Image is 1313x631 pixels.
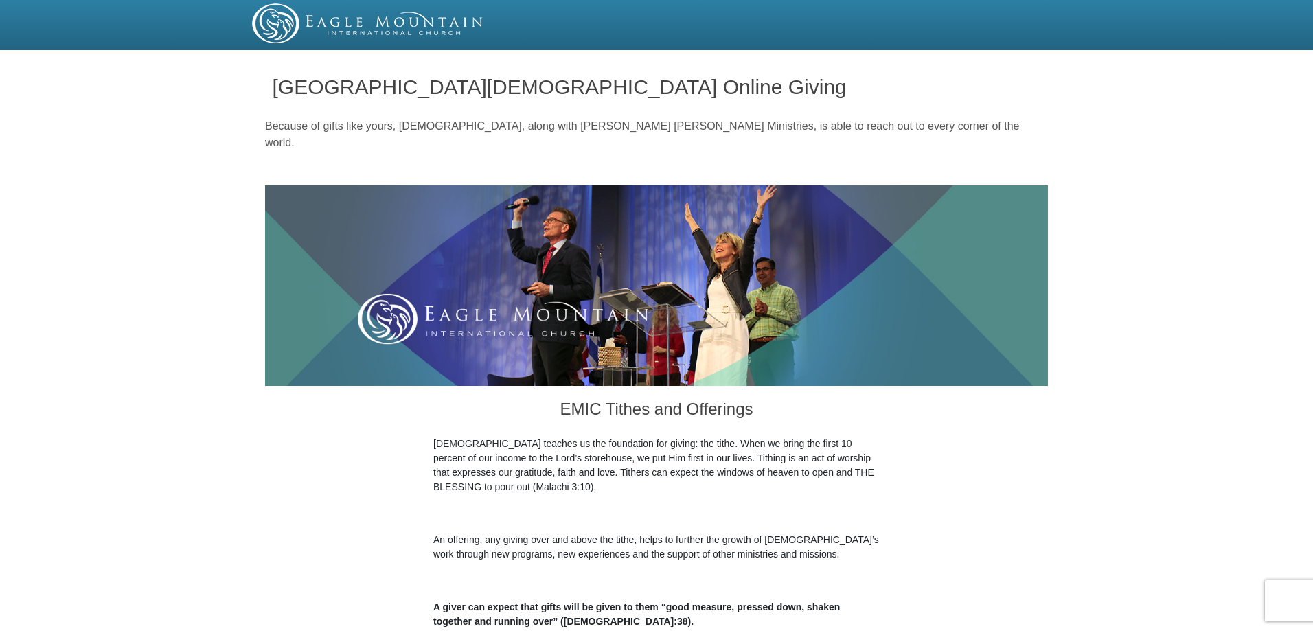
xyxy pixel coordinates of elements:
p: [DEMOGRAPHIC_DATA] teaches us the foundation for giving: the tithe. When we bring the first 10 pe... [433,437,880,494]
h3: EMIC Tithes and Offerings [433,386,880,437]
h1: [GEOGRAPHIC_DATA][DEMOGRAPHIC_DATA] Online Giving [273,76,1041,98]
img: EMIC [252,3,484,43]
b: A giver can expect that gifts will be given to them “good measure, pressed down, shaken together ... [433,601,840,627]
p: An offering, any giving over and above the tithe, helps to further the growth of [DEMOGRAPHIC_DAT... [433,533,880,562]
p: Because of gifts like yours, [DEMOGRAPHIC_DATA], along with [PERSON_NAME] [PERSON_NAME] Ministrie... [265,118,1048,151]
